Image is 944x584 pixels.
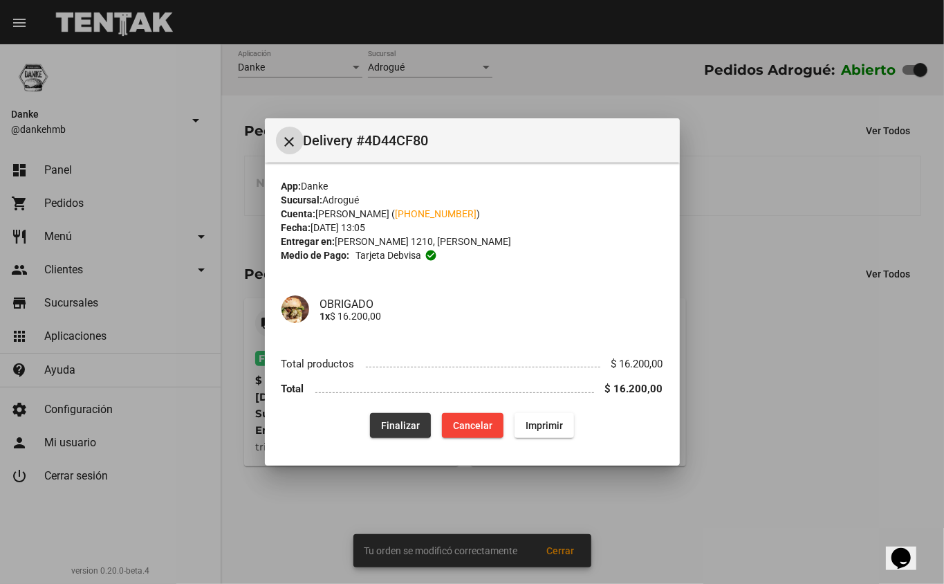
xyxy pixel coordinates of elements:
span: Delivery #4D44CF80 [304,129,669,152]
li: Total $ 16.200,00 [281,376,663,402]
strong: Cuenta: [281,208,316,219]
div: Adrogué [281,193,663,207]
strong: Entregar en: [281,236,335,247]
mat-icon: Cerrar [281,134,298,150]
div: [PERSON_NAME] ( ) [281,207,663,221]
li: Total productos $ 16.200,00 [281,351,663,376]
b: 1x [320,311,331,322]
div: [PERSON_NAME] 1210, [PERSON_NAME] [281,235,663,248]
span: Cancelar [453,420,492,431]
div: Danke [281,179,663,193]
strong: Fecha: [281,222,311,233]
button: Cancelar [442,413,503,438]
button: Cerrar [276,127,304,154]
a: [PHONE_NUMBER] [396,208,477,219]
iframe: chat widget [886,529,930,570]
strong: Sucursal: [281,194,323,206]
button: Finalizar [370,413,431,438]
button: Imprimir [515,413,574,438]
span: Tarjeta debvisa [355,248,421,262]
h4: OBRIGADO [320,298,663,311]
span: Finalizar [381,420,420,431]
img: 8cbb25fc-9da9-49be-b43f-6597d24bf9c4.png [281,295,309,323]
p: $ 16.200,00 [320,311,663,322]
mat-icon: check_circle [425,249,437,262]
strong: App: [281,181,302,192]
span: Imprimir [526,420,563,431]
div: [DATE] 13:05 [281,221,663,235]
strong: Medio de Pago: [281,248,350,262]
